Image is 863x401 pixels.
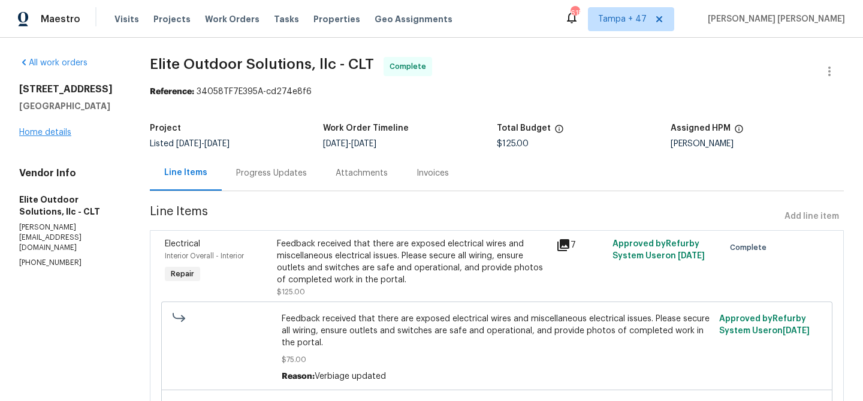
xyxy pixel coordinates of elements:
span: Listed [150,140,230,148]
span: [DATE] [678,252,705,260]
div: Invoices [417,167,449,179]
span: Line Items [150,206,780,228]
div: 34058TF7E395A-cd274e8f6 [150,86,844,98]
div: Feedback received that there are exposed electrical wires and miscellaneous electrical issues. Pl... [277,238,550,286]
span: Projects [153,13,191,25]
span: $125.00 [277,288,305,296]
span: Electrical [165,240,200,248]
span: $125.00 [497,140,529,148]
h5: Work Order Timeline [323,124,409,132]
span: - [323,140,376,148]
span: Feedback received that there are exposed electrical wires and miscellaneous electrical issues. Pl... [282,313,711,349]
span: [DATE] [323,140,348,148]
h5: Project [150,124,181,132]
span: Properties [313,13,360,25]
p: [PERSON_NAME][EMAIL_ADDRESS][DOMAIN_NAME] [19,222,121,253]
h4: Vendor Info [19,167,121,179]
span: Complete [730,242,771,254]
span: [DATE] [783,327,810,335]
span: Visits [114,13,139,25]
span: The hpm assigned to this work order. [734,124,744,140]
div: Attachments [336,167,388,179]
span: The total cost of line items that have been proposed by Opendoor. This sum includes line items th... [554,124,564,140]
span: [DATE] [176,140,201,148]
div: [PERSON_NAME] [671,140,844,148]
span: Verbiage updated [315,372,386,381]
p: [PHONE_NUMBER] [19,258,121,268]
h5: Assigned HPM [671,124,731,132]
div: 7 [556,238,605,252]
span: [DATE] [204,140,230,148]
span: Elite Outdoor Solutions, llc - CLT [150,57,374,71]
span: [DATE] [351,140,376,148]
h5: Elite Outdoor Solutions, llc - CLT [19,194,121,218]
span: Tampa + 47 [598,13,647,25]
span: Repair [166,268,199,280]
h5: Total Budget [497,124,551,132]
b: Reference: [150,88,194,96]
span: Interior Overall - Interior [165,252,244,260]
div: Line Items [164,167,207,179]
span: [PERSON_NAME] [PERSON_NAME] [703,13,845,25]
span: - [176,140,230,148]
span: Approved by Refurby System User on [612,240,705,260]
a: All work orders [19,59,87,67]
span: Approved by Refurby System User on [719,315,810,335]
h2: [STREET_ADDRESS] [19,83,121,95]
span: Maestro [41,13,80,25]
span: Complete [390,61,431,73]
h5: [GEOGRAPHIC_DATA] [19,100,121,112]
span: $75.00 [282,354,711,366]
span: Geo Assignments [375,13,452,25]
span: Reason: [282,372,315,381]
div: 615 [571,7,579,19]
div: Progress Updates [236,167,307,179]
a: Home details [19,128,71,137]
span: Work Orders [205,13,259,25]
span: Tasks [274,15,299,23]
